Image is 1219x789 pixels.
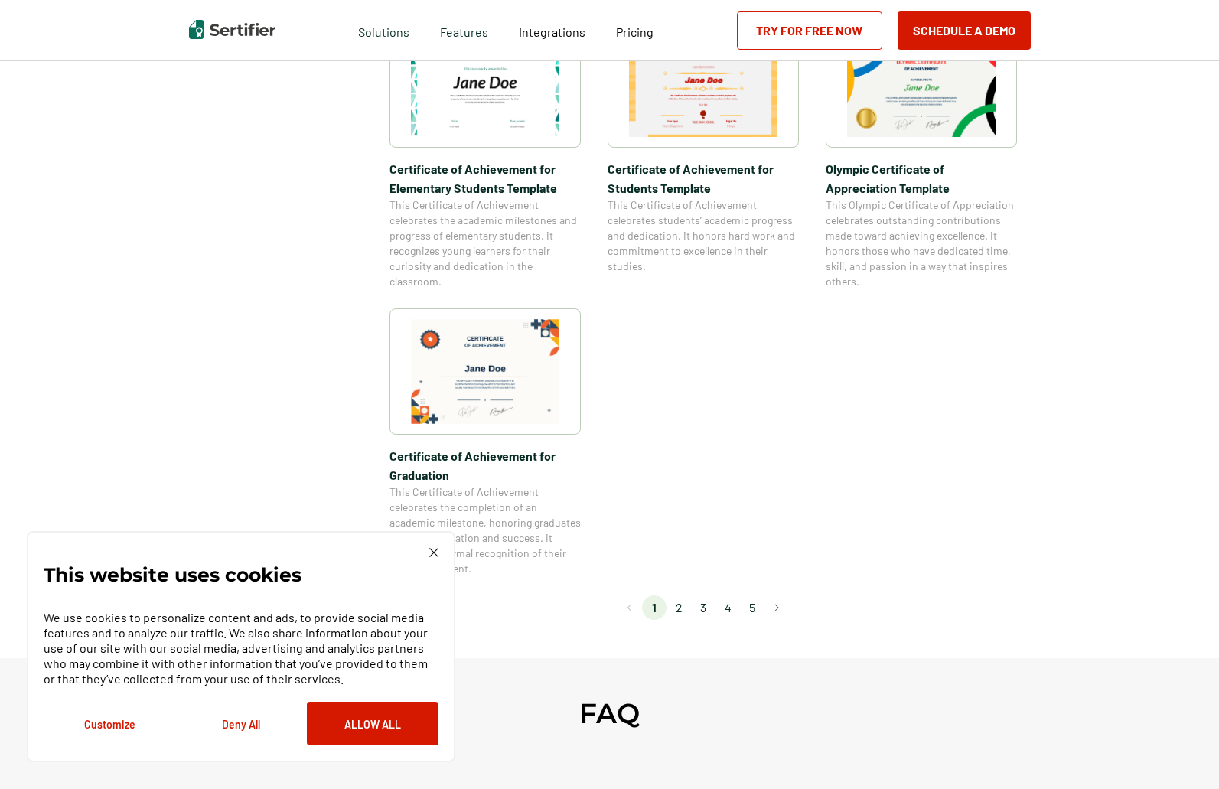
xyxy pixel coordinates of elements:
button: Schedule a Demo [898,11,1031,50]
img: Certificate of Achievement for Graduation [411,319,559,424]
li: page 1 [642,595,667,620]
a: Try for Free Now [737,11,882,50]
li: page 2 [667,595,691,620]
span: This Certificate of Achievement celebrates the academic milestones and progress of elementary stu... [389,197,581,289]
h2: FAQ [579,696,640,730]
iframe: Chat Widget [1142,716,1219,789]
img: Cookie Popup Close [429,548,438,557]
img: Sertifier | Digital Credentialing Platform [189,20,275,39]
span: Certificate of Achievement for Elementary Students Template [389,159,581,197]
button: Customize [44,702,175,745]
span: Olympic Certificate of Appreciation​ Template [826,159,1017,197]
a: Pricing [616,21,654,40]
p: We use cookies to personalize content and ads, to provide social media features and to analyze ou... [44,610,438,686]
span: Pricing [616,24,654,39]
img: Certificate of Achievement for Elementary Students Template [411,32,559,137]
span: This Certificate of Achievement celebrates students’ academic progress and dedication. It honors ... [608,197,799,274]
a: Certificate of Achievement for Elementary Students TemplateCertificate of Achievement for Element... [389,21,581,289]
a: Certificate of Achievement for Students TemplateCertificate of Achievement for Students TemplateT... [608,21,799,289]
span: Features [440,21,488,40]
button: Deny All [175,702,307,745]
button: Allow All [307,702,438,745]
img: Certificate of Achievement for Students Template [629,32,777,137]
li: page 3 [691,595,715,620]
li: page 4 [715,595,740,620]
span: Certificate of Achievement for Students Template [608,159,799,197]
span: Certificate of Achievement for Graduation [389,446,581,484]
li: page 5 [740,595,764,620]
button: Go to next page [764,595,789,620]
a: Integrations [519,21,585,40]
span: Solutions [358,21,409,40]
button: Go to previous page [618,595,642,620]
span: Integrations [519,24,585,39]
span: This Olympic Certificate of Appreciation celebrates outstanding contributions made toward achievi... [826,197,1017,289]
img: Olympic Certificate of Appreciation​ Template [847,32,996,137]
a: Certificate of Achievement for GraduationCertificate of Achievement for GraduationThis Certificat... [389,308,581,576]
p: This website uses cookies [44,567,301,582]
a: Olympic Certificate of Appreciation​ TemplateOlympic Certificate of Appreciation​ TemplateThis Ol... [826,21,1017,289]
span: This Certificate of Achievement celebrates the completion of an academic milestone, honoring grad... [389,484,581,576]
